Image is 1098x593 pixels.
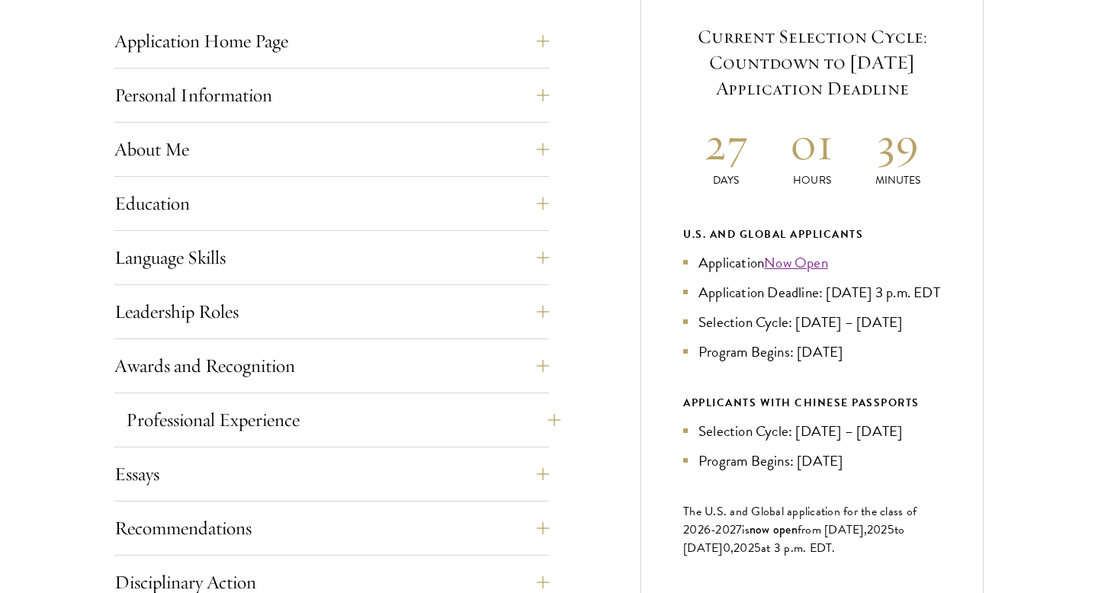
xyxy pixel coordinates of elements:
button: Recommendations [114,510,549,547]
li: Application Deadline: [DATE] 3 p.m. EDT [683,281,941,303]
button: Personal Information [114,77,549,114]
span: 6 [704,521,711,539]
button: About Me [114,131,549,168]
li: Program Begins: [DATE] [683,341,941,363]
button: Language Skills [114,239,549,276]
span: at 3 p.m. EDT. [761,539,836,557]
h5: Current Selection Cycle: Countdown to [DATE] Application Deadline [683,24,941,101]
p: Days [683,172,769,188]
span: 5 [888,521,894,539]
li: Program Begins: [DATE] [683,450,941,472]
button: Leadership Roles [114,293,549,330]
span: The U.S. and Global application for the class of 202 [683,502,917,539]
span: 7 [736,521,742,539]
button: Application Home Page [114,23,549,59]
button: Education [114,185,549,222]
div: APPLICANTS WITH CHINESE PASSPORTS [683,393,941,412]
span: to [DATE] [683,521,904,557]
span: 0 [723,539,730,557]
p: Hours [769,172,856,188]
button: Awards and Recognition [114,348,549,384]
span: 202 [867,521,888,539]
span: , [730,539,734,557]
span: 5 [754,539,761,557]
h2: 01 [769,115,856,172]
li: Selection Cycle: [DATE] – [DATE] [683,311,941,333]
span: 202 [734,539,754,557]
h2: 39 [855,115,941,172]
div: U.S. and Global Applicants [683,225,941,244]
button: Essays [114,456,549,492]
button: Professional Experience [126,402,560,438]
span: from [DATE], [798,521,867,539]
span: now open [750,521,798,538]
h2: 27 [683,115,769,172]
li: Selection Cycle: [DATE] – [DATE] [683,420,941,442]
p: Minutes [855,172,941,188]
span: is [742,521,750,539]
li: Application [683,252,941,274]
span: -202 [711,521,736,539]
a: Now Open [764,252,828,274]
